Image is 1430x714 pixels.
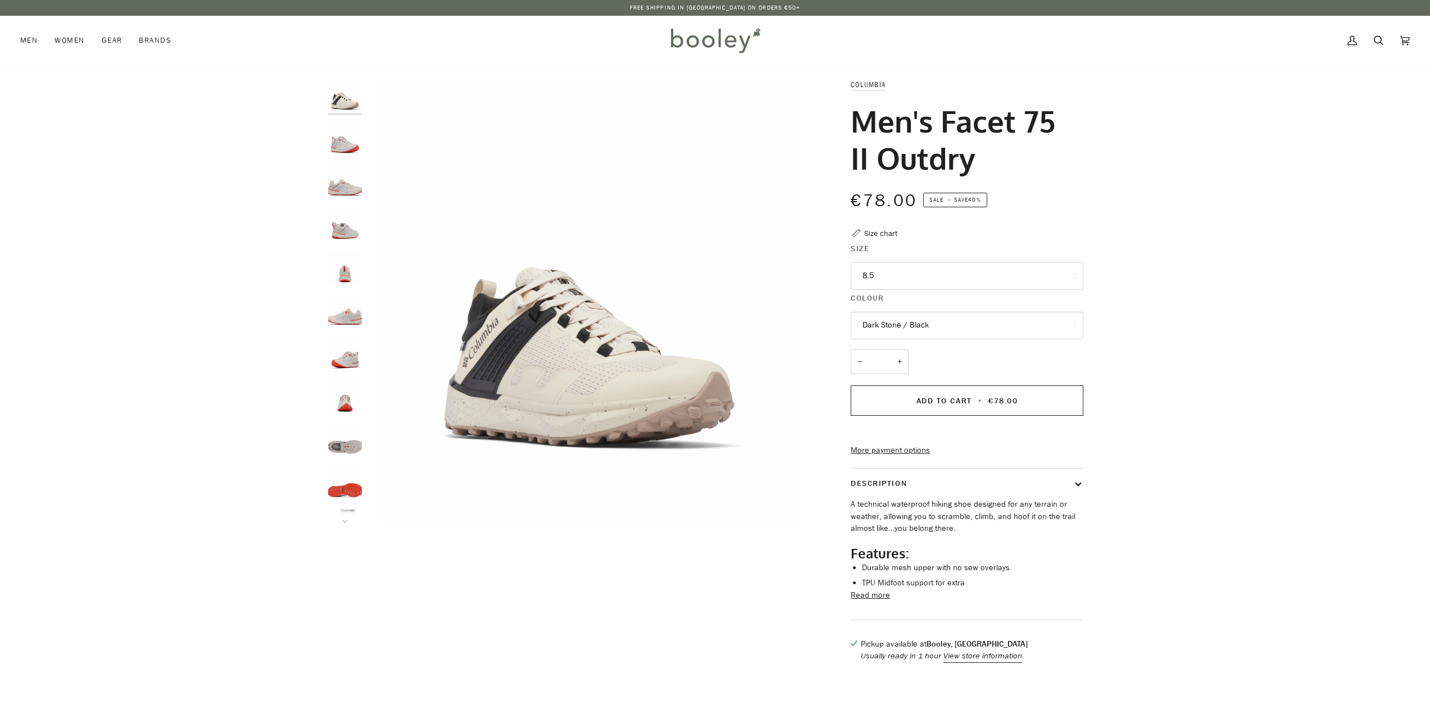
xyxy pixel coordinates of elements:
[139,35,171,46] span: Brands
[923,193,987,207] span: Save
[861,638,1028,651] p: Pickup available at
[851,545,1083,562] h2: Features:
[93,16,131,65] a: Gear
[851,80,886,89] a: Columbia
[328,423,362,457] img: Columbia Men's Facet 75 II Outdry Moonstone / Red Quartz - Booley Galway
[666,24,764,57] img: Booley
[851,498,1083,535] p: A technical waterproof hiking shoe designed for any terrain or weather, allowing you to scramble,...
[851,262,1083,290] button: 8.5
[891,349,909,375] button: +
[864,228,897,239] div: Size chart
[328,337,362,371] img: Columbia Men's Facet 75 II Outdry Moonstone / Red Quartz - Booley Galway
[367,79,812,523] div: Columbia Men's Facet 75 II Outdry Dark Stone / Black - Booley Galway
[328,251,362,285] img: Columbia Men's Facet 75 II Outdry Moonstone / Red Quartz - Booley Galway
[851,385,1083,416] button: Add to Cart • €78.00
[851,589,890,602] button: Read more
[851,292,884,304] span: Colour
[851,243,869,254] span: Size
[851,102,1075,176] h1: Men's Facet 75 II Outdry
[851,189,917,212] span: €78.00
[861,650,1028,662] p: Usually ready in 1 hour
[916,395,972,406] span: Add to Cart
[851,349,909,375] input: Quantity
[328,122,362,156] img: Columbia Men's Facet 75 II Outdry Moonstone / Red Quartz - Booley Galway
[929,195,943,204] span: Sale
[851,312,1083,339] button: Dark Stone / Black
[975,395,986,406] span: •
[988,395,1018,406] span: €78.00
[943,650,1022,662] button: View store information
[968,195,980,204] span: 40%
[851,349,869,375] button: −
[102,35,122,46] span: Gear
[328,208,362,242] img: Columbia Men's Facet 75 II Outdry Moonstone / Red Quartz - Booley Galway
[851,469,1083,498] button: Description
[862,562,1083,574] li: Durable mesh upper with no sew overlays
[130,16,180,65] a: Brands
[55,35,84,46] span: Women
[862,577,1083,589] li: TPU Midfoot support for extra
[630,3,801,12] p: Free Shipping in [GEOGRAPHIC_DATA] on Orders €50+
[328,294,362,328] img: Columbia Men's Facet 75 II Outdry Moonstone / Red Quartz - Booley Galway
[367,79,812,523] img: Columbia Men&#39;s Facet 75 II Outdry Dark Stone / Black - Booley Galway
[945,195,954,204] em: •
[927,639,1028,649] strong: Booley, [GEOGRAPHIC_DATA]
[328,165,362,198] img: Columbia Men's Facet 75 II Outdry Moonstone / Red Quartz - Booley Galway
[328,79,362,112] img: Columbia Men's Facet 75 II Outdry Dark Stone / Black - Booley Galway
[851,444,1083,457] a: More payment options
[20,35,38,46] span: Men
[46,16,93,65] a: Women
[328,380,362,414] img: Columbia Men's Facet 75 II Outdry Moonstone / Red Quartz - Booley Galway
[328,466,362,500] img: Columbia Men's Facet 75 II Outdry Moonstone / Red Quartz - Booley Galway
[20,16,46,65] a: Men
